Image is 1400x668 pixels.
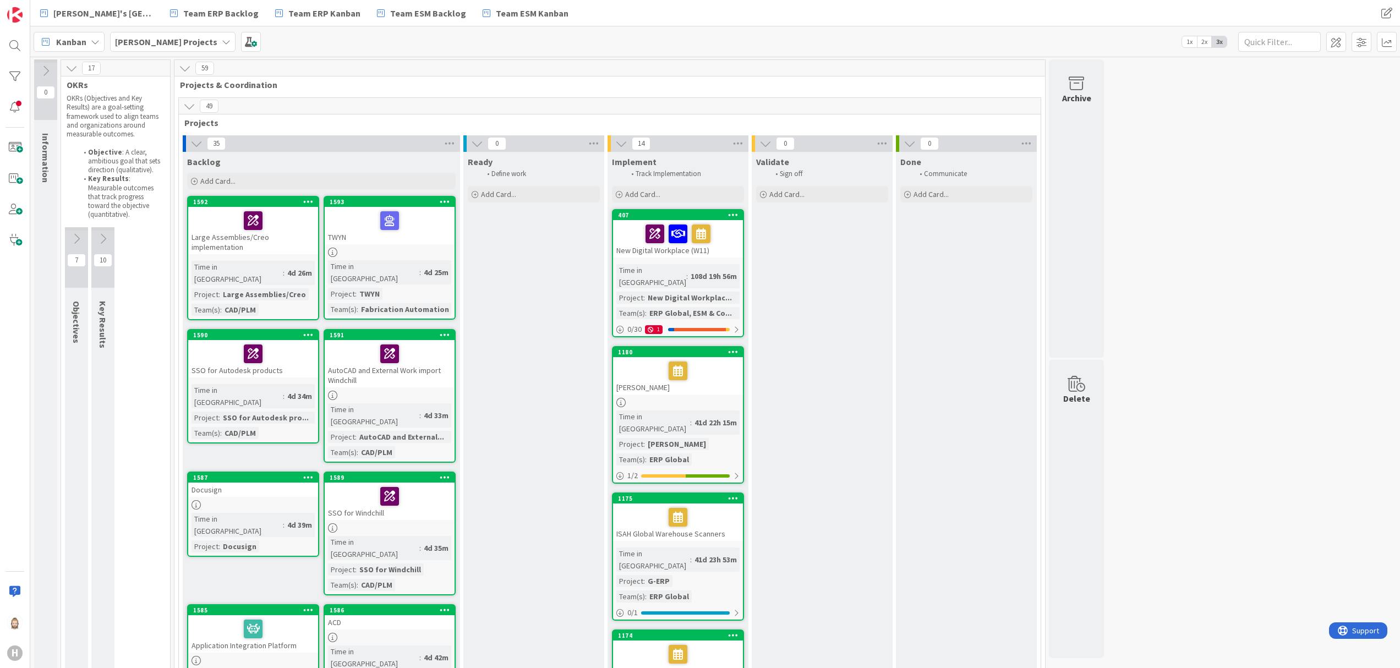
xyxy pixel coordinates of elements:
[97,301,108,348] span: Key Results
[421,651,451,664] div: 4d 42m
[36,86,55,99] span: 0
[692,417,740,429] div: 41d 22h 15m
[645,590,647,603] span: :
[71,301,82,343] span: Objectives
[613,220,743,258] div: New Digital Workplace (W11)
[627,607,638,618] span: 0 / 1
[283,390,285,402] span: :
[613,631,743,640] div: 1174
[645,575,672,587] div: G-ERP
[328,579,357,591] div: Team(s)
[488,137,506,150] span: 0
[94,254,112,267] span: 10
[220,540,259,552] div: Docusign
[357,446,358,458] span: :
[200,100,218,113] span: 49
[88,147,122,157] strong: Objective
[78,148,165,175] li: : A clear, ambitious goal that sets direction (qualitative).
[357,303,358,315] span: :
[756,156,789,167] span: Validate
[188,605,318,615] div: 1585
[612,492,744,621] a: 1175ISAH Global Warehouse ScannersTime in [GEOGRAPHIC_DATA]:41d 23h 53mProject:G-ERPTeam(s):ERP G...
[647,590,692,603] div: ERP Global
[283,519,285,531] span: :
[632,137,650,150] span: 14
[355,431,357,443] span: :
[328,403,419,428] div: Time in [GEOGRAPHIC_DATA]
[192,540,218,552] div: Project
[645,292,735,304] div: New Digital Workplac...
[358,446,395,458] div: CAD/PLM
[330,606,455,614] div: 1586
[192,384,283,408] div: Time in [GEOGRAPHIC_DATA]
[328,303,357,315] div: Team(s)
[188,615,318,653] div: Application Integration Platform
[1063,392,1090,405] div: Delete
[328,260,419,284] div: Time in [GEOGRAPHIC_DATA]
[325,483,455,520] div: SSO for Windchill
[56,35,86,48] span: Kanban
[1182,36,1197,47] span: 1x
[776,137,795,150] span: 0
[285,267,315,279] div: 4d 26m
[419,266,421,278] span: :
[496,7,568,20] span: Team ESM Kanban
[618,632,743,639] div: 1174
[613,347,743,395] div: 1180[PERSON_NAME]
[419,409,421,421] span: :
[23,2,50,15] span: Support
[222,304,259,316] div: CAD/PLM
[82,62,101,75] span: 17
[188,330,318,377] div: 1590SSO for Autodesk products
[481,189,516,199] span: Add Card...
[328,563,355,576] div: Project
[218,540,220,552] span: :
[476,3,575,23] a: Team ESM Kanban
[325,605,455,629] div: 1586ACD
[645,307,647,319] span: :
[686,270,688,282] span: :
[188,330,318,340] div: 1590
[269,3,367,23] a: Team ERP Kanban
[616,547,690,572] div: Time in [GEOGRAPHIC_DATA]
[616,410,690,435] div: Time in [GEOGRAPHIC_DATA]
[330,198,455,206] div: 1593
[325,207,455,244] div: TWYN
[355,288,357,300] span: :
[645,453,647,466] span: :
[690,554,692,566] span: :
[421,266,451,278] div: 4d 25m
[358,303,452,315] div: Fabrication Automation
[618,495,743,502] div: 1175
[357,563,424,576] div: SSO for Windchill
[53,7,154,20] span: [PERSON_NAME]'s [GEOGRAPHIC_DATA]
[1238,32,1321,52] input: Quick Filter...
[7,7,23,23] img: Visit kanbanzone.com
[7,645,23,661] div: H
[613,322,743,336] div: 0/301
[613,494,743,503] div: 1175
[390,7,466,20] span: Team ESM Backlog
[616,438,643,450] div: Project
[288,7,360,20] span: Team ERP Kanban
[612,209,744,337] a: 407New Digital Workplace (W11)Time in [GEOGRAPHIC_DATA]:108d 19h 56mProject:New Digital Workplac....
[625,169,742,178] li: Track Implementation
[188,340,318,377] div: SSO for Autodesk products
[645,438,709,450] div: [PERSON_NAME]
[330,474,455,481] div: 1589
[220,304,222,316] span: :
[357,288,382,300] div: TWYN
[613,357,743,395] div: [PERSON_NAME]
[769,189,805,199] span: Add Card...
[647,453,692,466] div: ERP Global
[192,412,218,424] div: Project
[421,542,451,554] div: 4d 35m
[193,331,318,339] div: 1590
[328,536,419,560] div: Time in [GEOGRAPHIC_DATA]
[193,474,318,481] div: 1587
[325,605,455,615] div: 1586
[618,348,743,356] div: 1180
[188,197,318,254] div: 1592Large Assemblies/Creo implementation
[612,346,744,484] a: 1180[PERSON_NAME]Time in [GEOGRAPHIC_DATA]:41d 22h 15mProject:[PERSON_NAME]Team(s):ERP Global1/2
[192,288,218,300] div: Project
